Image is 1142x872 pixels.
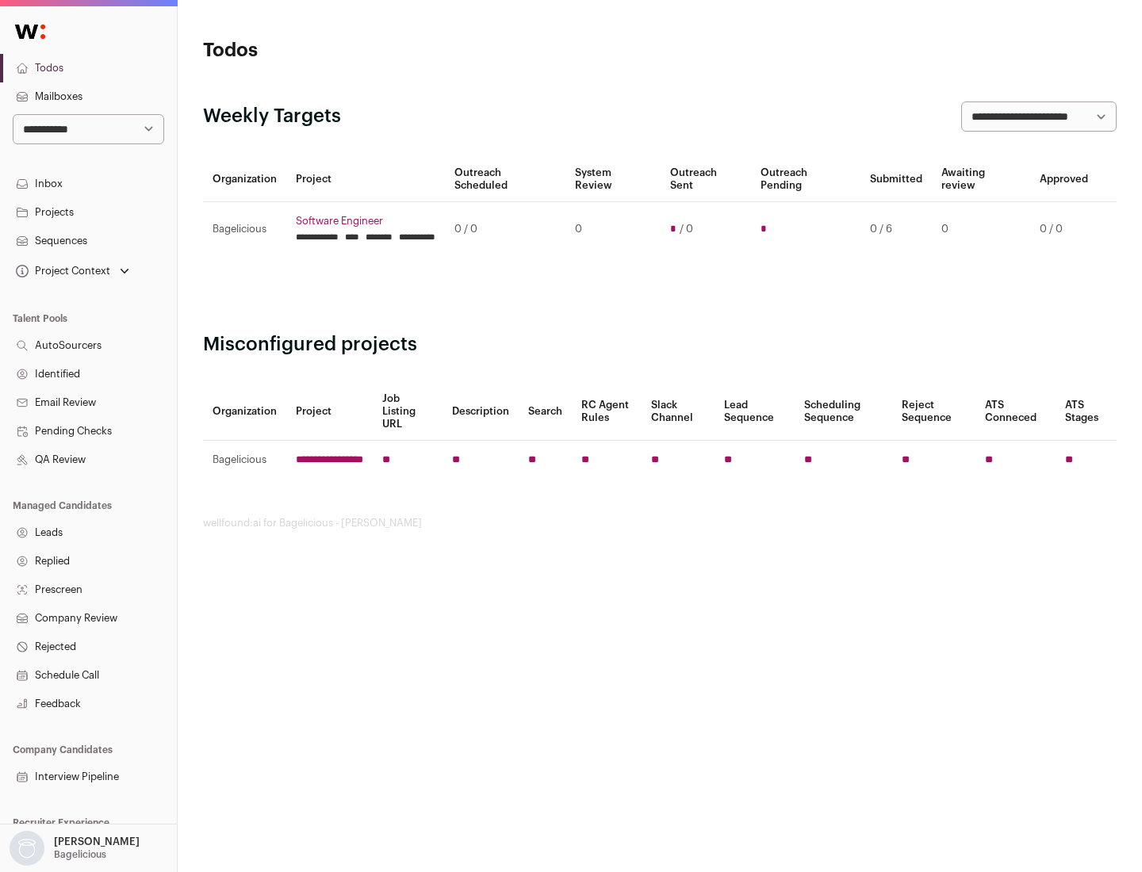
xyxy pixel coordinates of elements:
th: Slack Channel [642,383,715,441]
th: Scheduling Sequence [795,383,892,441]
img: Wellfound [6,16,54,48]
td: 0 / 0 [445,202,565,257]
th: Outreach Scheduled [445,157,565,202]
td: Bagelicious [203,202,286,257]
th: Organization [203,383,286,441]
th: System Review [565,157,660,202]
th: Approved [1030,157,1098,202]
th: Lead Sequence [715,383,795,441]
th: RC Agent Rules [572,383,641,441]
td: 0 [565,202,660,257]
a: Software Engineer [296,215,435,228]
th: Outreach Pending [751,157,860,202]
p: [PERSON_NAME] [54,836,140,848]
th: Project [286,383,373,441]
th: Job Listing URL [373,383,443,441]
th: Outreach Sent [661,157,752,202]
p: Bagelicious [54,848,106,861]
h2: Misconfigured projects [203,332,1117,358]
button: Open dropdown [6,831,143,866]
button: Open dropdown [13,260,132,282]
footer: wellfound:ai for Bagelicious - [PERSON_NAME] [203,517,1117,530]
th: Search [519,383,572,441]
td: 0 [932,202,1030,257]
th: Project [286,157,445,202]
div: Project Context [13,265,110,277]
th: ATS Conneced [975,383,1055,441]
img: nopic.png [10,831,44,866]
td: Bagelicious [203,441,286,480]
h1: Todos [203,38,508,63]
th: Submitted [860,157,932,202]
h2: Weekly Targets [203,104,341,129]
span: / 0 [680,223,693,235]
th: Awaiting review [932,157,1030,202]
th: Reject Sequence [892,383,976,441]
td: 0 / 0 [1030,202,1098,257]
th: Description [443,383,519,441]
td: 0 / 6 [860,202,932,257]
th: ATS Stages [1056,383,1117,441]
th: Organization [203,157,286,202]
